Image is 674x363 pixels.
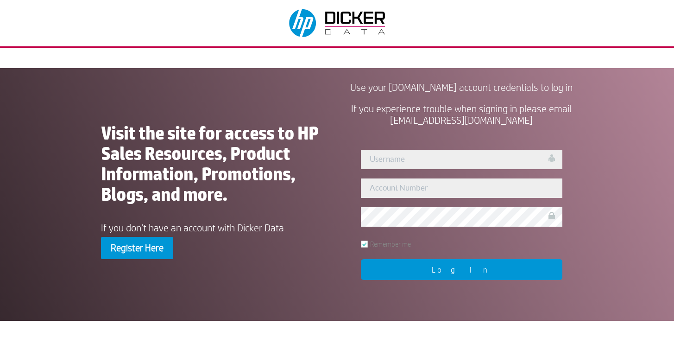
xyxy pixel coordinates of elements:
[101,222,284,233] span: If you don’t have an account with Dicker Data
[361,259,562,280] input: Log In
[361,150,562,169] input: Username
[351,103,572,125] span: If you experience trouble when signing in please email [EMAIL_ADDRESS][DOMAIN_NAME]
[283,5,393,42] img: Dicker Data & HP
[101,123,324,209] h1: Visit the site for access to HP Sales Resources, Product Information, Promotions, Blogs, and more.
[101,237,173,259] a: Register Here
[361,241,411,248] label: Remember me
[361,178,562,198] input: Account Number
[350,82,573,93] span: Use your [DOMAIN_NAME] account credentials to log in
